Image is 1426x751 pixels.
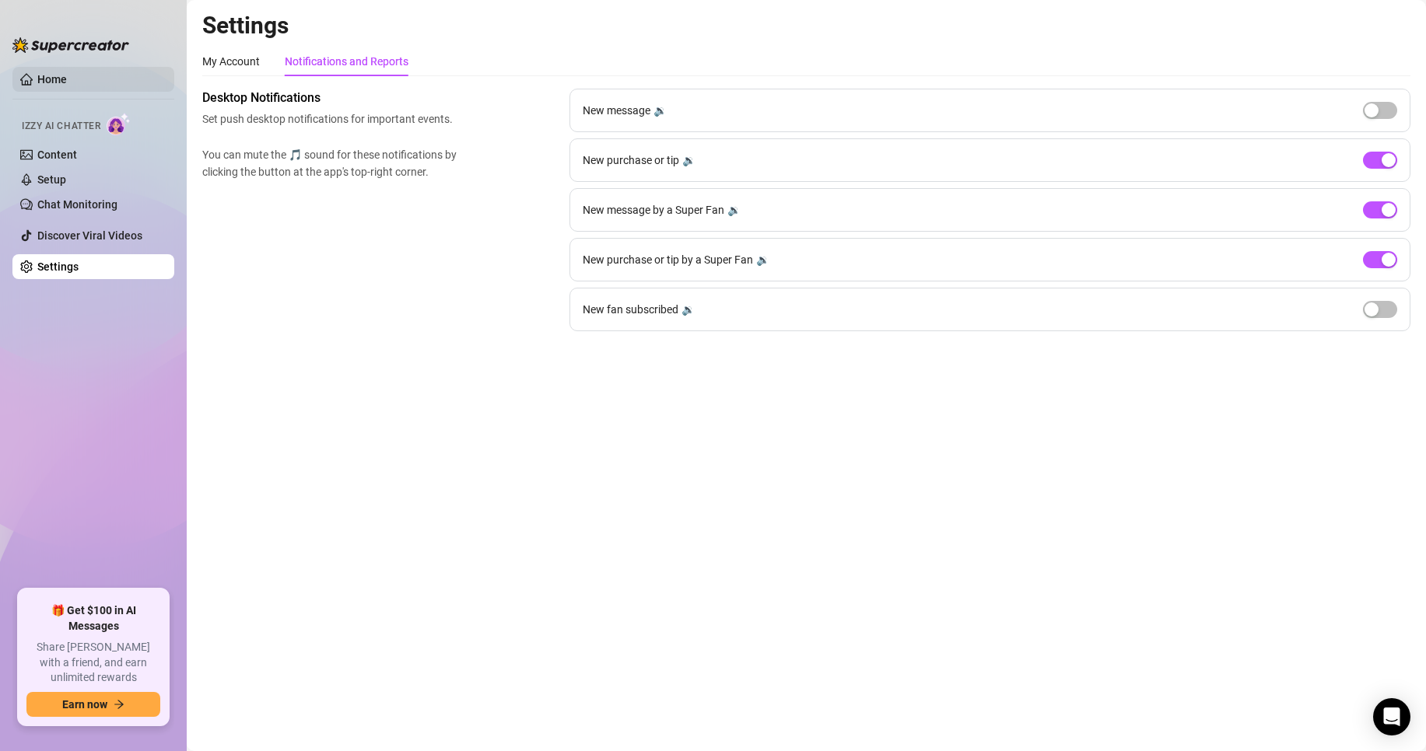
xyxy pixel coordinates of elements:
div: My Account [202,53,260,70]
img: AI Chatter [107,113,131,135]
div: 🔉 [756,251,769,268]
h2: Settings [202,11,1410,40]
button: Earn nowarrow-right [26,692,160,717]
div: 🔉 [727,201,741,218]
div: Open Intercom Messenger [1373,698,1410,735]
span: arrow-right [114,699,124,710]
span: Izzy AI Chatter [22,119,100,134]
span: New fan subscribed [583,301,678,318]
div: 🔉 [682,152,695,169]
a: Chat Monitoring [37,198,117,211]
span: 🎁 Get $100 in AI Messages [26,603,160,634]
img: logo-BBDzfeDw.svg [12,37,129,53]
a: Setup [37,173,66,186]
div: Notifications and Reports [285,53,408,70]
span: Desktop Notifications [202,89,464,107]
span: New purchase or tip [583,152,679,169]
span: New message [583,102,650,119]
span: New purchase or tip by a Super Fan [583,251,753,268]
div: 🔉 [653,102,667,119]
span: Set push desktop notifications for important events. [202,110,464,127]
div: 🔉 [681,301,695,318]
a: Discover Viral Videos [37,229,142,242]
span: New message by a Super Fan [583,201,724,218]
a: Home [37,73,67,86]
a: Content [37,148,77,161]
span: Share [PERSON_NAME] with a friend, and earn unlimited rewards [26,640,160,686]
a: Settings [37,260,79,273]
span: Earn now [62,698,107,711]
span: You can mute the 🎵 sound for these notifications by clicking the button at the app's top-right co... [202,146,464,180]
